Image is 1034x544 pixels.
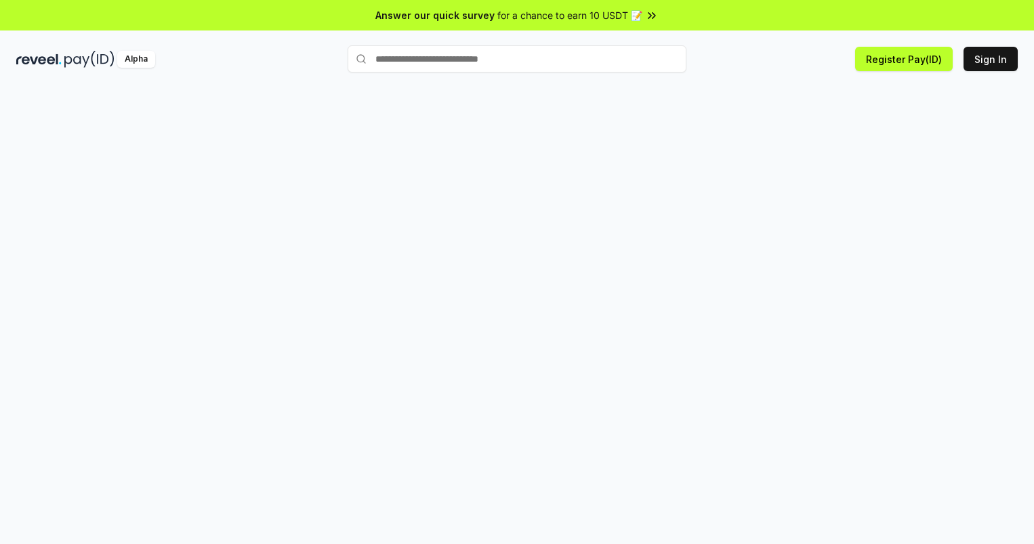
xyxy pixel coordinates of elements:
[375,8,495,22] span: Answer our quick survey
[16,51,62,68] img: reveel_dark
[117,51,155,68] div: Alpha
[964,47,1018,71] button: Sign In
[64,51,115,68] img: pay_id
[855,47,953,71] button: Register Pay(ID)
[497,8,642,22] span: for a chance to earn 10 USDT 📝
